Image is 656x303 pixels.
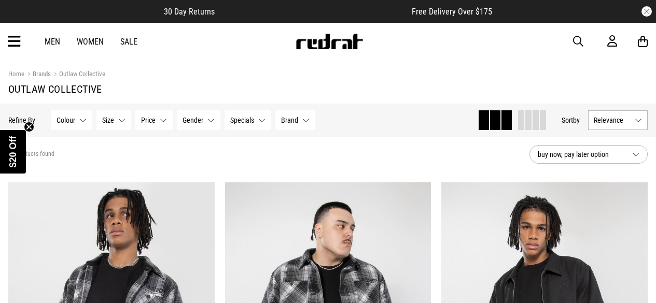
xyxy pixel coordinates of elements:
[573,116,580,124] span: by
[588,110,648,130] button: Relevance
[295,34,364,49] img: Redrat logo
[562,114,580,126] button: Sortby
[135,110,173,130] button: Price
[8,150,54,158] span: 39 products found
[8,136,18,167] span: $20 Off
[183,116,203,124] span: Gender
[225,110,271,130] button: Specials
[177,110,220,130] button: Gender
[538,148,624,161] span: buy now, pay later option
[164,7,215,17] span: 30 Day Returns
[8,70,24,78] a: Home
[230,116,254,124] span: Specials
[96,110,131,130] button: Size
[8,116,35,124] p: Refine By
[235,6,391,17] iframe: Customer reviews powered by Trustpilot
[120,37,137,47] a: Sale
[45,37,60,47] a: Men
[275,110,315,130] button: Brand
[24,122,34,132] button: Close teaser
[529,145,648,164] button: buy now, pay later option
[51,70,105,80] a: Outlaw Collective
[281,116,298,124] span: Brand
[594,116,631,124] span: Relevance
[24,70,51,80] a: Brands
[8,83,648,95] h1: Outlaw Collective
[141,116,156,124] span: Price
[77,37,104,47] a: Women
[57,116,75,124] span: Colour
[102,116,114,124] span: Size
[412,7,492,17] span: Free Delivery Over $175
[51,110,92,130] button: Colour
